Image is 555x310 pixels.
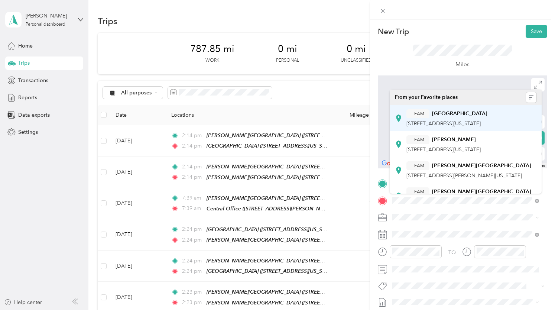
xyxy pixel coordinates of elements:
a: Open this area in Google Maps (opens a new window) [380,159,404,168]
span: [STREET_ADDRESS][PERSON_NAME][US_STATE] [406,172,522,179]
span: TEAM [412,188,424,195]
span: TEAM [412,110,424,117]
span: [STREET_ADDRESS][US_STATE] [406,146,481,153]
p: Miles [455,60,470,69]
span: [STREET_ADDRESS][US_STATE] [406,120,481,127]
span: From your Favorite places [395,94,458,101]
strong: [PERSON_NAME] [432,136,476,143]
div: TO [448,249,456,256]
button: TEAM [406,161,429,171]
span: TEAM [412,162,424,169]
strong: [PERSON_NAME][GEOGRAPHIC_DATA] [432,162,531,169]
span: TEAM [412,136,424,143]
img: Google [380,159,404,168]
strong: [PERSON_NAME][GEOGRAPHIC_DATA] [432,188,531,195]
strong: [GEOGRAPHIC_DATA] [432,110,487,117]
button: Save [526,25,547,38]
button: TEAM [406,109,429,119]
iframe: Everlance-gr Chat Button Frame [513,268,555,310]
button: TEAM [406,187,429,197]
button: TEAM [406,135,429,145]
p: New Trip [378,26,409,37]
